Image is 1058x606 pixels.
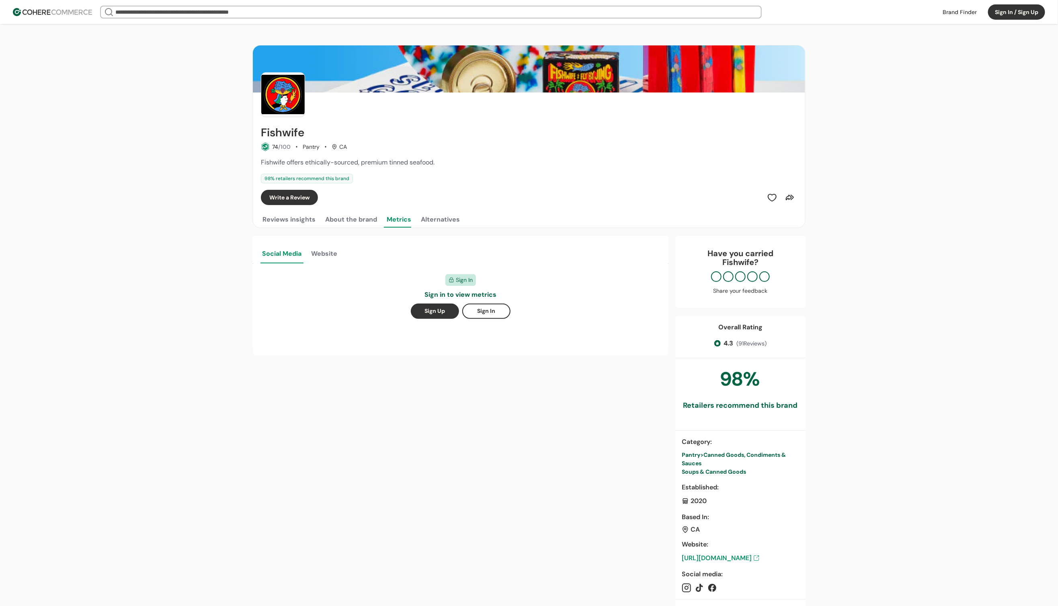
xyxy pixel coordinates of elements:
[683,249,798,267] div: Have you carried
[253,45,805,92] img: Brand cover image
[691,526,700,533] div: CA
[682,437,799,447] div: Category :
[682,451,786,467] span: Canned Goods, Condiments & Sauces
[682,483,799,492] div: Established :
[303,143,320,151] div: Pantry
[682,553,799,563] a: [URL][DOMAIN_NAME]
[261,212,317,228] button: Reviews insights
[682,451,700,458] span: Pantry
[425,290,497,300] div: Sign in to view metrics
[737,339,767,348] span: ( 91 Reviews)
[683,287,798,295] div: Share your feedback
[682,512,799,522] div: Based In :
[718,323,763,332] div: Overall Rating
[419,212,461,228] button: Alternatives
[721,365,761,394] div: 98 %
[682,540,799,549] div: Website :
[278,143,291,150] span: /100
[260,242,303,263] button: Social Media
[310,242,339,263] button: Website
[261,158,435,166] span: Fishwife offers ethically-sourced, premium tinned seafood.
[385,212,413,228] button: Metrics
[332,143,347,151] div: CA
[324,212,379,228] button: About the brand
[261,126,304,139] h2: Fishwife
[261,174,353,183] div: 98 % retailers recommend this brand
[261,72,305,117] img: Brand Photo
[411,304,459,319] button: Sign Up
[682,496,799,506] div: 2020
[456,276,473,284] span: Sign In
[462,304,511,319] button: Sign In
[13,8,92,16] img: Cohere Logo
[724,339,734,348] span: 4.3
[683,258,798,267] p: Fishwife ?
[682,569,799,579] div: Social media :
[683,400,798,411] div: Retailers recommend this brand
[700,451,703,458] span: >
[272,143,278,150] span: 74
[682,468,799,476] div: Soups & Canned Goods
[988,4,1045,20] button: Sign In / Sign Up
[261,190,318,205] button: Write a Review
[682,451,799,476] a: Pantry>Canned Goods, Condiments & SaucesSoups & Canned Goods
